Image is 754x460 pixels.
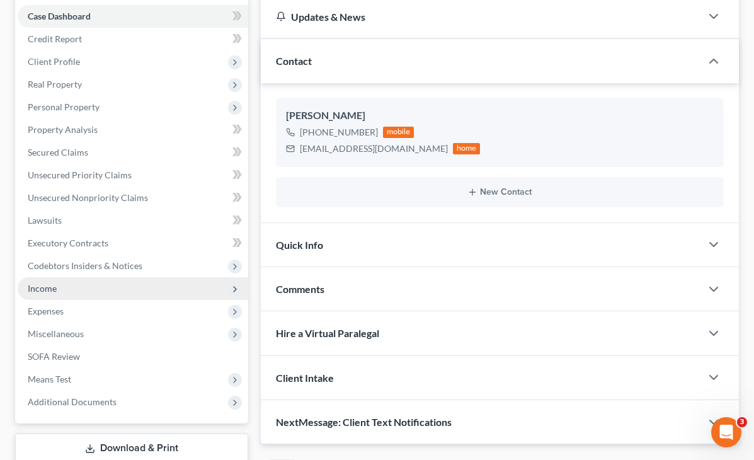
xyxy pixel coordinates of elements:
a: Property Analysis [18,118,248,141]
span: Comments [276,283,324,295]
span: Miscellaneous [28,328,84,339]
a: Case Dashboard [18,5,248,28]
span: Executory Contracts [28,238,108,248]
span: Additional Documents [28,396,117,407]
span: Means Test [28,374,71,384]
span: Unsecured Nonpriority Claims [28,192,148,203]
span: Income [28,283,57,294]
iframe: Intercom live chat [711,417,741,447]
div: [PERSON_NAME] [286,108,714,124]
a: Lawsuits [18,209,248,232]
a: Secured Claims [18,141,248,164]
div: mobile [383,127,414,138]
span: Unsecured Priority Claims [28,170,132,180]
span: Case Dashboard [28,11,91,21]
span: NextMessage: Client Text Notifications [276,416,452,428]
span: Credit Report [28,33,82,44]
span: Client Intake [276,372,334,384]
span: Expenses [28,306,64,316]
a: Executory Contracts [18,232,248,255]
span: Lawsuits [28,215,62,226]
span: Property Analysis [28,124,98,135]
span: Contact [276,55,312,67]
span: Quick Info [276,239,323,251]
span: Secured Claims [28,147,88,158]
span: Client Profile [28,56,80,67]
span: Personal Property [28,101,100,112]
a: SOFA Review [18,345,248,368]
a: Unsecured Priority Claims [18,164,248,187]
span: Codebtors Insiders & Notices [28,260,142,271]
div: Updates & News [276,10,686,23]
a: Credit Report [18,28,248,50]
div: home [453,143,481,154]
span: SOFA Review [28,351,80,362]
span: Hire a Virtual Paralegal [276,327,379,339]
span: 3 [737,417,747,427]
div: [EMAIL_ADDRESS][DOMAIN_NAME] [300,142,448,155]
span: Real Property [28,79,82,89]
div: [PHONE_NUMBER] [300,126,378,139]
button: New Contact [286,187,714,197]
a: Unsecured Nonpriority Claims [18,187,248,209]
